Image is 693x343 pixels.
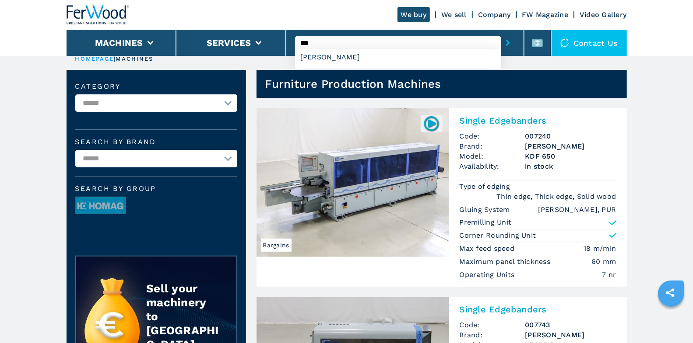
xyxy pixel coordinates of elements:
[95,38,143,48] button: Machines
[659,282,681,304] a: sharethis
[525,131,616,141] h3: 007240
[460,244,517,253] p: Max feed speed
[602,270,616,280] em: 7 nr
[207,38,251,48] button: Services
[560,38,569,47] img: Contact us
[460,330,525,340] span: Brand:
[460,304,616,315] h2: Single Edgebanders
[460,257,553,267] p: Maximum panel thickness
[552,30,627,56] div: Contact us
[423,115,440,132] img: 007240
[75,55,114,62] a: HOMEPAGE
[114,55,116,62] span: |
[460,131,525,141] span: Code:
[441,10,467,19] a: We sell
[501,33,515,53] button: submit-button
[580,10,626,19] a: Video Gallery
[460,218,512,227] p: Premilling Unit
[460,115,616,126] h2: Single Edgebanders
[460,182,513,191] p: Type of edging
[460,141,525,151] span: Brand:
[67,5,130,24] img: Ferwood
[75,185,237,192] span: Search by group
[261,239,292,252] span: Bargains
[76,197,126,215] img: image
[522,10,569,19] a: FW Magazine
[525,320,616,330] h3: 007743
[591,256,616,267] em: 60 mm
[478,10,511,19] a: Company
[116,55,154,63] p: machines
[398,7,430,22] a: We buy
[265,77,441,91] h1: Furniture Production Machines
[525,141,616,151] h3: [PERSON_NAME]
[460,320,525,330] span: Code:
[75,139,237,146] label: Search by brand
[460,151,525,161] span: Model:
[460,161,525,171] span: Availability:
[75,83,237,90] label: Category
[460,205,513,215] p: Gluing System
[460,231,536,240] p: Corner Rounding Unit
[656,304,686,336] iframe: Chat
[538,204,616,215] em: [PERSON_NAME], PUR
[460,270,517,280] p: Operating Units
[525,330,616,340] h3: [PERSON_NAME]
[496,191,616,201] em: Thin edge, Thick edge, Solid wood
[525,151,616,161] h3: KDF 650
[257,108,627,287] a: Single Edgebanders BRANDT KDF 650Bargains007240Single EdgebandersCode:007240Brand:[PERSON_NAME]Mo...
[295,49,501,65] div: [PERSON_NAME]
[525,161,616,171] span: in stock
[257,108,449,257] img: Single Edgebanders BRANDT KDF 650
[584,243,616,253] em: 18 m/min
